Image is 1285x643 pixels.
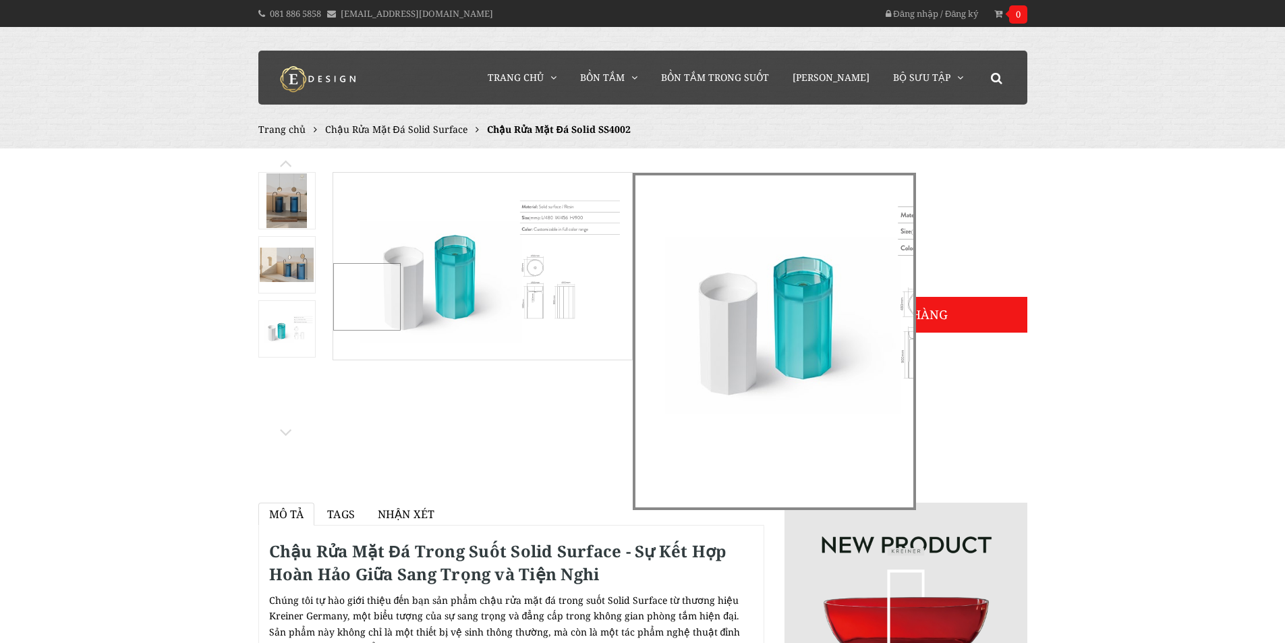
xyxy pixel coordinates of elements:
[270,7,321,20] a: 081 886 5858
[260,248,314,283] img: Chậu Rửa Mặt Đá Solid SS4002
[782,51,880,105] a: [PERSON_NAME]
[269,507,304,522] span: Mô tả
[269,540,726,585] strong: Chậu Rửa Mặt Đá Trong Suốt Solid Surface - Sự Kết Hợp Hoàn Hảo Giữa Sang Trọng và Tiện Nghi
[793,71,869,84] span: [PERSON_NAME]
[883,51,973,105] a: Bộ Sưu Tập
[488,71,544,84] span: Trang chủ
[258,123,306,136] a: Trang chủ
[661,71,769,84] span: Bồn Tắm Trong Suốt
[893,71,950,84] span: Bộ Sưu Tập
[478,51,567,105] a: Trang chủ
[940,7,943,20] span: /
[653,169,1027,193] h1: Chậu Rửa Mặt Đá Solid SS4002
[268,65,370,92] img: logo Kreiner Germany - Edesign Interior
[266,173,307,228] img: Chậu Rửa Mặt Đá Solid SS4002
[378,507,434,522] span: Nhận xét
[651,51,779,105] a: Bồn Tắm Trong Suốt
[325,123,467,136] a: Chậu Rửa Mặt Đá Solid Surface
[570,51,648,105] a: Bồn Tắm
[327,507,355,522] span: Tags
[341,7,493,20] a: [EMAIL_ADDRESS][DOMAIN_NAME]
[580,71,625,84] span: Bồn Tắm
[260,312,314,345] img: Chậu Rửa Mặt Đá Solid SS4002
[487,123,631,136] span: Chậu Rửa Mặt Đá Solid SS4002
[1009,5,1027,24] span: 0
